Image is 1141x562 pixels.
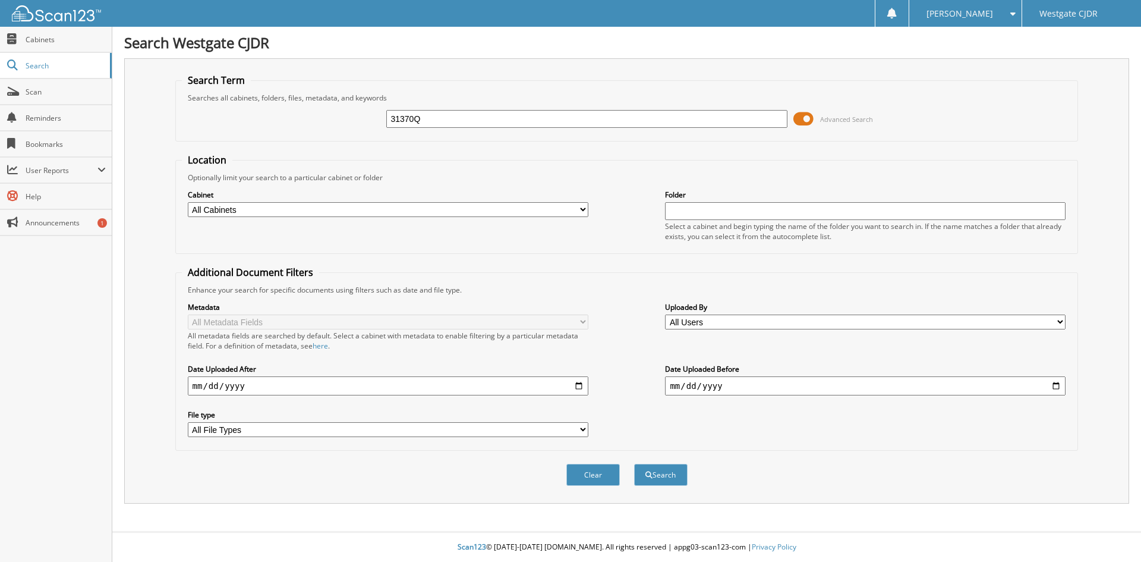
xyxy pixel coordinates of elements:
[1082,505,1141,562] iframe: Chat Widget
[182,74,251,87] legend: Search Term
[26,61,104,71] span: Search
[12,5,101,21] img: scan123-logo-white.svg
[26,87,106,97] span: Scan
[665,221,1066,241] div: Select a cabinet and begin typing the name of the folder you want to search in. If the name match...
[188,331,588,351] div: All metadata fields are searched by default. Select a cabinet with metadata to enable filtering b...
[26,34,106,45] span: Cabinets
[26,113,106,123] span: Reminders
[26,218,106,228] span: Announcements
[926,10,993,17] span: [PERSON_NAME]
[665,190,1066,200] label: Folder
[112,533,1141,562] div: © [DATE]-[DATE] [DOMAIN_NAME]. All rights reserved | appg03-scan123-com |
[97,218,107,228] div: 1
[182,285,1072,295] div: Enhance your search for specific documents using filters such as date and file type.
[182,172,1072,183] div: Optionally limit your search to a particular cabinet or folder
[634,464,688,486] button: Search
[820,115,873,124] span: Advanced Search
[188,376,588,395] input: start
[182,93,1072,103] div: Searches all cabinets, folders, files, metadata, and keywords
[188,190,588,200] label: Cabinet
[188,302,588,312] label: Metadata
[188,410,588,420] label: File type
[182,266,319,279] legend: Additional Document Filters
[26,191,106,202] span: Help
[188,364,588,374] label: Date Uploaded After
[458,542,486,552] span: Scan123
[665,376,1066,395] input: end
[313,341,328,351] a: here
[26,165,97,175] span: User Reports
[182,153,232,167] legend: Location
[26,139,106,149] span: Bookmarks
[566,464,620,486] button: Clear
[665,302,1066,312] label: Uploaded By
[1039,10,1098,17] span: Westgate CJDR
[665,364,1066,374] label: Date Uploaded Before
[752,542,796,552] a: Privacy Policy
[124,33,1129,52] h1: Search Westgate CJDR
